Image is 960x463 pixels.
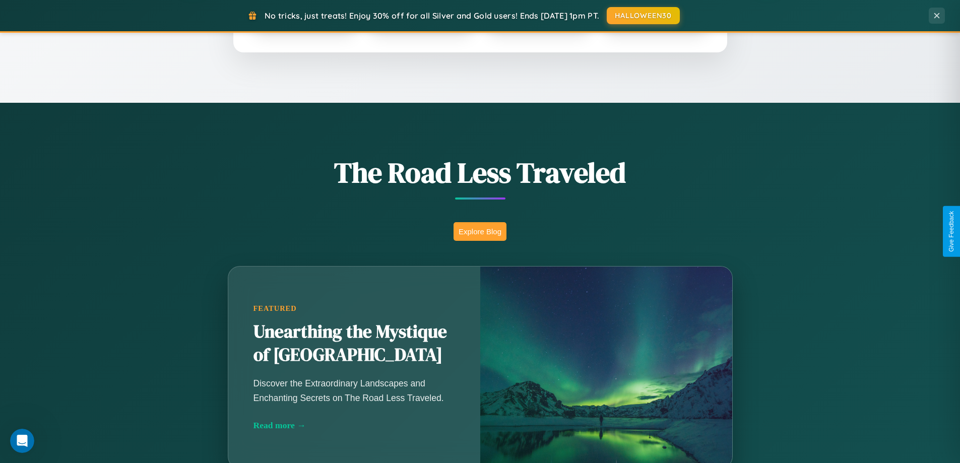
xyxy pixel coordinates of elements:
div: Read more → [253,420,455,431]
button: HALLOWEEN30 [607,7,680,24]
div: Give Feedback [948,211,955,252]
p: Discover the Extraordinary Landscapes and Enchanting Secrets on The Road Less Traveled. [253,376,455,405]
div: Featured [253,304,455,313]
button: Explore Blog [454,222,506,241]
h1: The Road Less Traveled [178,153,783,192]
iframe: Intercom live chat [10,429,34,453]
h2: Unearthing the Mystique of [GEOGRAPHIC_DATA] [253,320,455,367]
span: No tricks, just treats! Enjoy 30% off for all Silver and Gold users! Ends [DATE] 1pm PT. [265,11,599,21]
